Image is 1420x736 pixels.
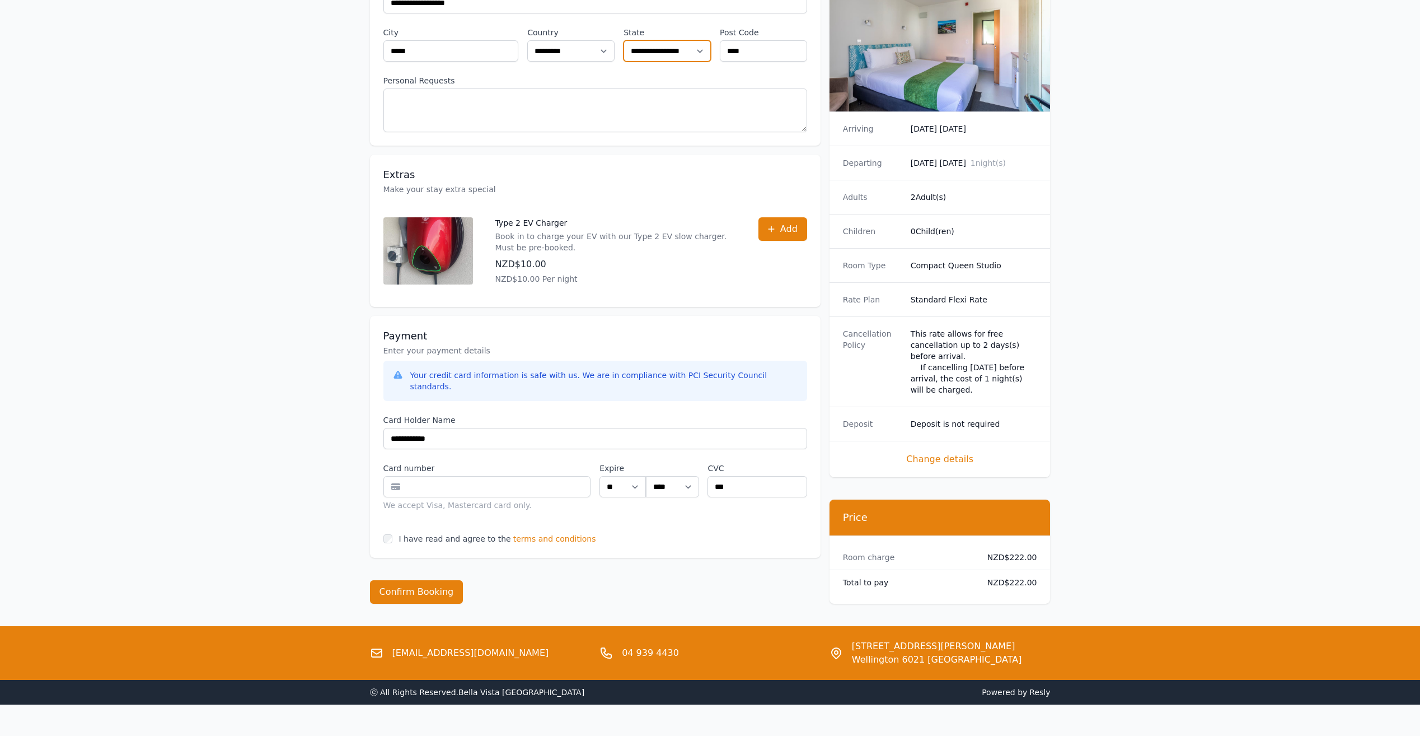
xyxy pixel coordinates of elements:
[720,27,807,38] label: Post Code
[911,418,1037,430] dd: Deposit is not required
[852,640,1022,653] span: [STREET_ADDRESS][PERSON_NAME]
[843,157,902,169] dt: Departing
[758,217,807,241] button: Add
[646,463,699,474] label: .
[707,463,807,474] label: CVC
[383,217,473,285] img: Type 2 EV Charger
[624,27,711,38] label: State
[911,328,1037,395] div: This rate allows for free cancellation up to 2 days(s) before arrival. If cancelling [DATE] befor...
[383,27,519,38] label: City
[383,184,807,195] p: Make your stay extra special
[843,123,902,134] dt: Arriving
[843,260,902,271] dt: Room Type
[978,577,1037,588] dd: NZD$222.00
[978,552,1037,563] dd: NZD$222.00
[383,345,807,356] p: Enter your payment details
[843,511,1037,524] h3: Price
[599,463,646,474] label: Expire
[370,688,585,697] span: ⓒ All Rights Reserved. Bella Vista [GEOGRAPHIC_DATA]
[383,329,807,343] h3: Payment
[383,463,591,474] label: Card number
[527,27,615,38] label: Country
[383,414,807,426] label: Card Holder Name
[399,534,511,543] label: I have read and agree to the
[495,231,736,253] p: Book in to charge your EV with our Type 2 EV slow charger. Must be pre-booked.
[392,646,549,660] a: [EMAIL_ADDRESS][DOMAIN_NAME]
[370,580,463,604] button: Confirm Booking
[1029,688,1050,697] a: Resly
[843,328,902,395] dt: Cancellation Policy
[843,418,902,430] dt: Deposit
[495,273,736,285] p: NZD$10.00 Per night
[911,192,1037,203] dd: 2 Adult(s)
[971,159,1006,167] span: 1 night(s)
[911,260,1037,271] dd: Compact Queen Studio
[383,168,807,181] h3: Extras
[383,500,591,511] div: We accept Visa, Mastercard card only.
[383,75,807,86] label: Personal Requests
[780,222,798,236] span: Add
[911,294,1037,305] dd: Standard Flexi Rate
[622,646,679,660] a: 04 939 4430
[911,123,1037,134] dd: [DATE] [DATE]
[495,258,736,271] p: NZD$10.00
[911,157,1037,169] dd: [DATE] [DATE]
[843,577,969,588] dt: Total to pay
[513,533,596,544] span: terms and conditions
[843,552,969,563] dt: Room charge
[495,217,736,229] p: Type 2 EV Charger
[715,687,1051,698] span: Powered by
[843,453,1037,466] span: Change details
[843,226,902,237] dt: Children
[843,294,902,305] dt: Rate Plan
[852,653,1022,667] span: Wellington 6021 [GEOGRAPHIC_DATA]
[911,226,1037,237] dd: 0 Child(ren)
[843,192,902,203] dt: Adults
[410,370,798,392] div: Your credit card information is safe with us. We are in compliance with PCI Security Council stan...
